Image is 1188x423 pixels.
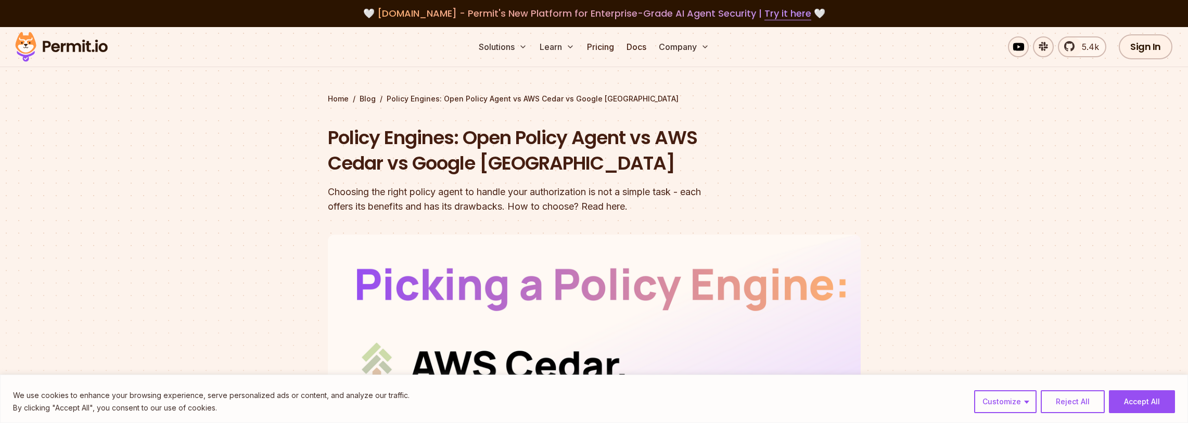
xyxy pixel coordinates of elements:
button: Accept All [1109,390,1175,413]
a: Pricing [583,36,618,57]
button: Learn [535,36,579,57]
a: Try it here [764,7,811,20]
div: / / [328,94,861,104]
div: 🤍 🤍 [25,6,1163,21]
p: By clicking "Accept All", you consent to our use of cookies. [13,402,410,414]
h1: Policy Engines: Open Policy Agent vs AWS Cedar vs Google [GEOGRAPHIC_DATA] [328,125,727,176]
a: Docs [622,36,650,57]
img: Permit logo [10,29,112,65]
a: Home [328,94,349,104]
div: Choosing the right policy agent to handle your authorization is not a simple task - each offers i... [328,185,727,214]
p: We use cookies to enhance your browsing experience, serve personalized ads or content, and analyz... [13,389,410,402]
a: Blog [360,94,376,104]
span: 5.4k [1076,41,1099,53]
button: Company [655,36,713,57]
a: 5.4k [1058,36,1106,57]
a: Sign In [1119,34,1172,59]
span: [DOMAIN_NAME] - Permit's New Platform for Enterprise-Grade AI Agent Security | [377,7,811,20]
button: Customize [974,390,1037,413]
button: Reject All [1041,390,1105,413]
button: Solutions [475,36,531,57]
